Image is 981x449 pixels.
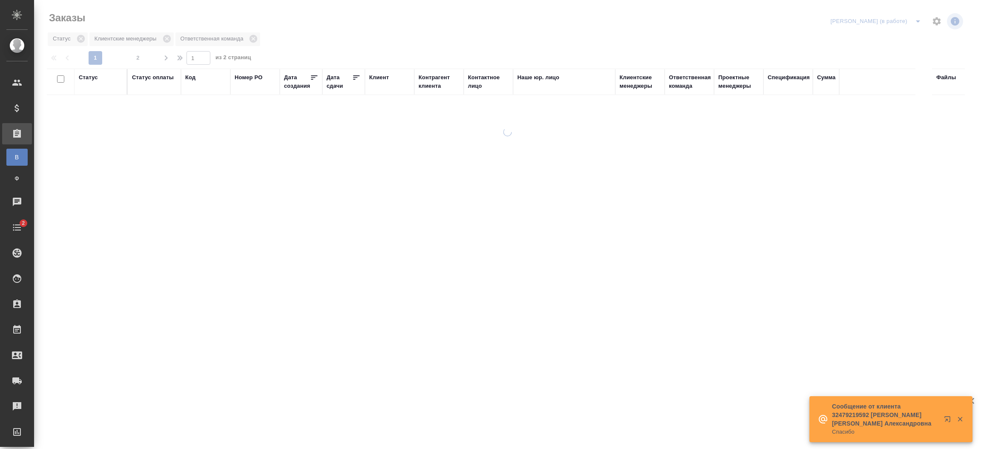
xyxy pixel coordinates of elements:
div: Статус оплаты [132,73,174,82]
div: Ответственная команда [669,73,711,90]
div: Контактное лицо [468,73,509,90]
div: Код [185,73,195,82]
div: Клиент [369,73,389,82]
div: Сумма [817,73,835,82]
div: Наше юр. лицо [517,73,559,82]
div: Статус [79,73,98,82]
p: Сообщение от клиента 32479219592 [PERSON_NAME] [PERSON_NAME] Александровна [832,402,938,428]
button: Закрыть [951,415,969,423]
span: Ф [11,174,23,183]
div: Номер PO [235,73,262,82]
div: Дата создания [284,73,310,90]
div: Файлы [936,73,956,82]
a: В [6,149,28,166]
p: Спасибо [832,428,938,436]
div: Дата сдачи [327,73,352,90]
a: Ф [6,170,28,187]
button: Открыть в новой вкладке [939,411,959,431]
div: Спецификация [768,73,810,82]
span: 2 [17,219,30,227]
div: Проектные менеджеры [718,73,759,90]
div: Контрагент клиента [419,73,459,90]
div: Клиентские менеджеры [620,73,660,90]
span: В [11,153,23,161]
a: 2 [2,217,32,238]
